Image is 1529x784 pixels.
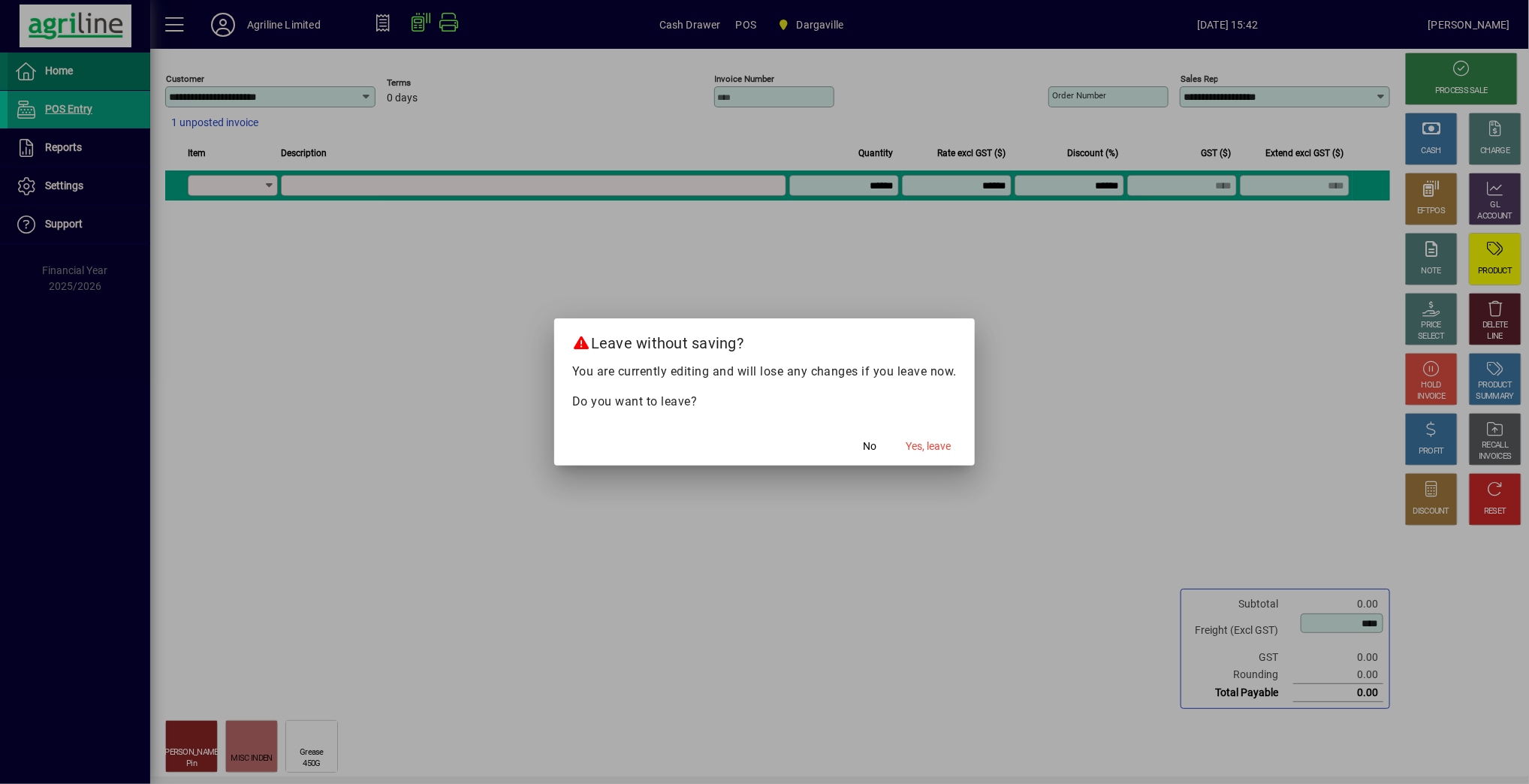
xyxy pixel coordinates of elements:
span: No [863,439,876,454]
p: You are currently editing and will lose any changes if you leave now. [572,363,958,381]
h2: Leave without saving? [554,318,976,362]
span: Yes, leave [906,439,951,454]
button: No [846,433,894,460]
button: Yes, leave [900,433,957,460]
p: Do you want to leave? [572,393,958,411]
